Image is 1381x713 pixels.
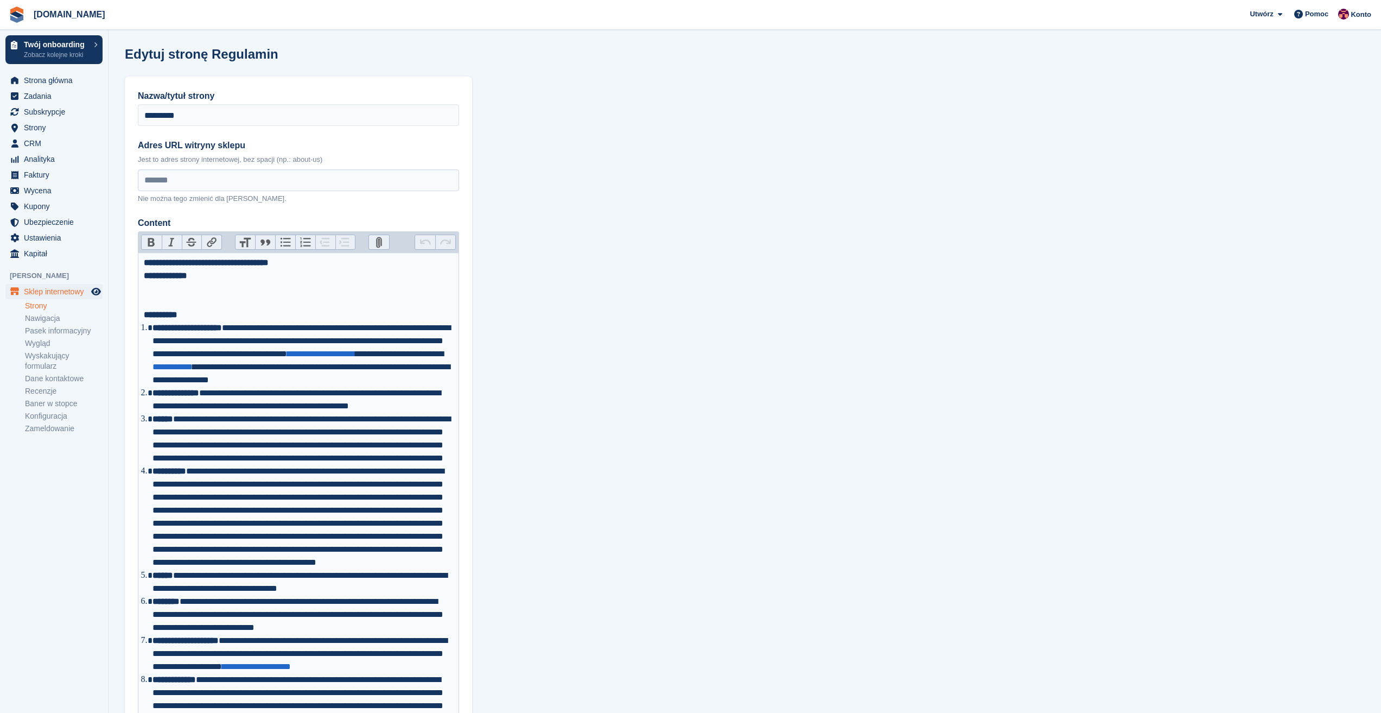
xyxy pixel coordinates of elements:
span: Konto [1351,9,1371,20]
h1: Edytuj stronę Regulamin [125,47,278,61]
button: Undo [415,235,435,249]
a: menu [5,136,103,151]
p: Twój onboarding [24,41,88,48]
span: Pomoc [1305,9,1328,20]
a: menu [5,199,103,214]
label: Nazwa/tytuł strony [138,90,459,103]
button: Redo [435,235,455,249]
p: Jest to adres strony internetowej, bez spacji (np.: about-us) [138,154,459,165]
button: Strikethrough [182,235,202,249]
span: Ustawienia [24,230,89,245]
a: menu [5,152,103,167]
a: Podgląd sklepu [90,285,103,298]
a: menu [5,73,103,88]
a: menu [5,120,103,135]
a: menu [5,246,103,261]
a: menu [5,183,103,198]
a: menu [5,284,103,299]
a: Nawigacja [25,313,103,324]
a: menu [5,104,103,119]
span: [PERSON_NAME] [10,270,108,281]
button: Numbers [295,235,315,249]
button: Bold [142,235,162,249]
span: Ubezpieczenie [24,214,89,230]
p: Nie można tego zmienić dla [PERSON_NAME]. [138,193,459,204]
a: Recenzje [25,386,103,396]
a: Wygląd [25,338,103,349]
span: Kapitał [24,246,89,261]
a: Wyskakujący formularz [25,351,103,371]
span: Strony [24,120,89,135]
button: Heading [236,235,256,249]
button: Increase Level [335,235,355,249]
label: Adres URL witryny sklepu [138,139,459,152]
span: Sklep internetowy [24,284,89,299]
span: Utwórz [1250,9,1273,20]
button: Quote [255,235,275,249]
a: Strony [25,301,103,311]
span: Wycena [24,183,89,198]
a: Baner w stopce [25,399,103,409]
label: Content [138,217,459,230]
span: Zadania [24,89,89,104]
button: Bullets [275,235,295,249]
p: Zobacz kolejne kroki [24,50,88,60]
button: Decrease Level [315,235,335,249]
span: Analityka [24,152,89,167]
span: Kupony [24,199,89,214]
a: menu [5,230,103,245]
a: menu [5,167,103,182]
span: Faktury [24,167,89,182]
img: stora-icon-8386f47178a22dfd0bd8f6a31ec36ba5ce8667c1dd55bd0f319d3a0aa187defe.svg [9,7,25,23]
span: Strona główna [24,73,89,88]
a: Twój onboarding Zobacz kolejne kroki [5,35,103,64]
a: [DOMAIN_NAME] [29,5,110,23]
button: Link [201,235,221,249]
a: menu [5,214,103,230]
button: Attach Files [369,235,389,249]
span: Subskrypcje [24,104,89,119]
a: menu [5,89,103,104]
a: Konfiguracja [25,411,103,421]
a: Zameldowanie [25,424,103,434]
button: Italic [162,235,182,249]
img: Mateusz Kacwin [1338,9,1349,20]
span: CRM [24,136,89,151]
a: Pasek informacyjny [25,326,103,336]
a: Dane kontaktowe [25,374,103,384]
